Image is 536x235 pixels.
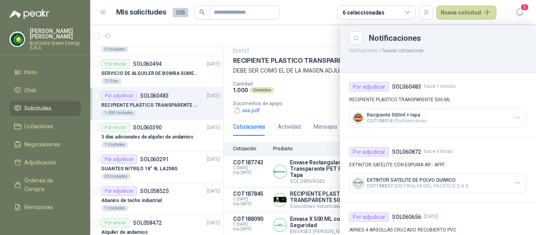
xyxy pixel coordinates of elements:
span: Inicio [24,68,37,77]
a: Licitaciones [9,119,81,134]
span: [DATE] [424,213,438,220]
a: Adjudicación [9,155,81,170]
p: [PERSON_NAME] [PERSON_NAME] [30,28,81,39]
div: Por adjudicar [349,212,389,222]
p: / Nuevas cotizaciones [340,45,536,55]
span: search [199,9,205,15]
p: RECIPIENTE PLASTICO TRANSPARENTE 500 ML [349,96,527,104]
p: EXTINTOR SATELITE DE POLVO QUIMICO [367,177,470,183]
div: Por adjudicar [349,147,389,157]
div: Notificaciones [369,34,527,42]
p: Recipiente 500ml + tapa [367,112,427,118]
span: COT188918 [367,118,393,124]
button: Notificaciones [349,48,378,53]
p: BioCosta Green Energy S.A.S [30,41,81,50]
img: Logo peakr [9,9,49,19]
span: Remisiones [24,203,53,211]
p: - DISTRIALFA DEL PACIFICO S.A.S. [367,183,470,189]
a: Remisiones [9,200,81,215]
span: hace 4 horas [424,148,453,155]
p: EXTINTOR SATELITE CON ESPUMA AR - AFFF [349,161,527,169]
span: COT188837 [367,183,393,189]
p: - Distrienvases [367,118,427,124]
span: Negociaciones [24,140,60,149]
img: Company Logo [353,178,363,188]
a: Solicitudes [9,101,81,116]
span: Licitaciones [24,122,53,131]
span: 305 [173,8,188,17]
span: Chat [24,86,36,95]
span: Adjudicación [24,158,56,167]
button: 5 [512,5,527,20]
span: Órdenes de Compra [24,176,73,193]
p: ARNES 4 ARGOLLAS CRUZADO RECUBIERTO PVC [349,226,527,234]
button: Close [349,31,363,45]
a: Negociaciones [9,137,81,152]
img: Company Logo [10,32,25,47]
a: Chat [9,83,81,98]
h1: Mis solicitudes [116,7,166,18]
button: Nueva solicitud [436,5,496,20]
a: Órdenes de Compra [9,173,81,197]
h4: SOL060872 [392,148,421,156]
span: Solicitudes [24,104,51,113]
img: Company Logo [353,113,363,123]
span: hace 1 minuto [424,83,456,90]
span: 5 [520,4,529,11]
a: Inicio [9,65,81,80]
div: 6 seleccionadas [343,8,385,17]
h4: SOL060483 [392,82,421,91]
div: Por adjudicar [349,82,389,91]
h4: SOL060656 [392,213,421,221]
